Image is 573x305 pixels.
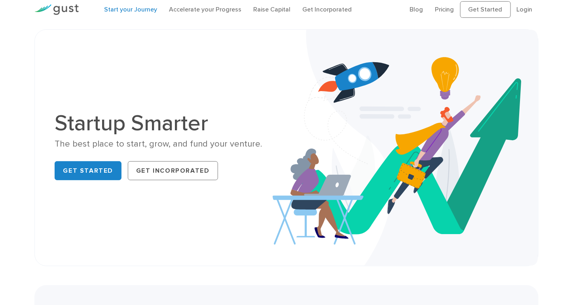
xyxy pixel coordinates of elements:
img: Startup Smarter Hero [273,30,538,266]
a: Get Incorporated [302,6,352,13]
h1: Startup Smarter [55,112,281,134]
a: Blog [410,6,423,13]
a: Pricing [435,6,454,13]
img: Gust Logo [34,4,79,15]
a: Accelerate your Progress [169,6,241,13]
a: Raise Capital [253,6,290,13]
a: Login [517,6,533,13]
a: Get Started [460,1,511,18]
a: Get Incorporated [128,161,218,180]
a: Get Started [55,161,121,180]
a: Start your Journey [104,6,157,13]
div: The best place to start, grow, and fund your venture. [55,138,281,150]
